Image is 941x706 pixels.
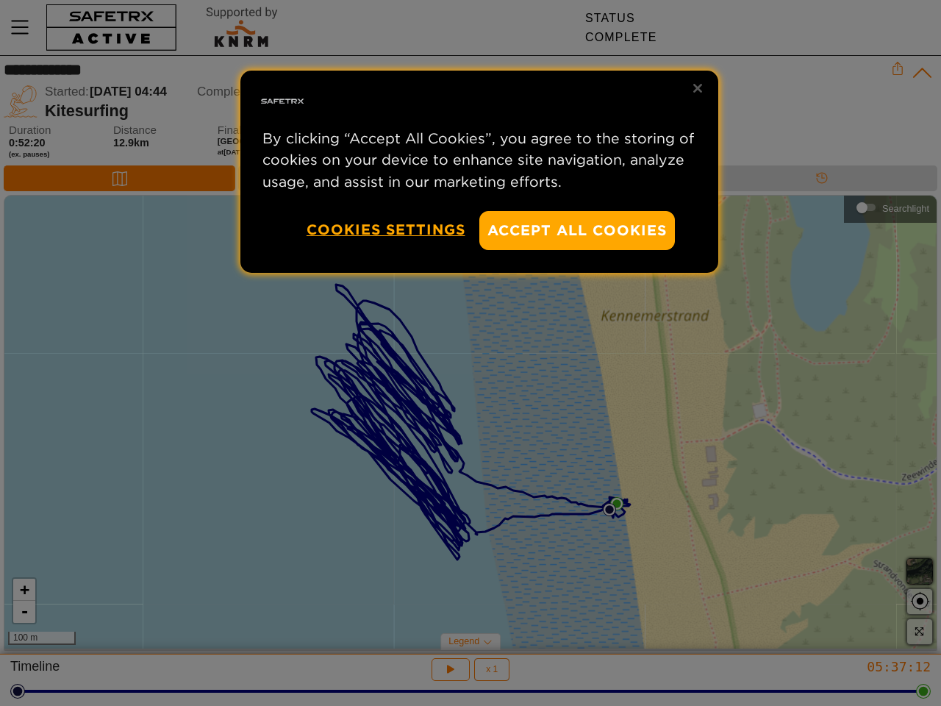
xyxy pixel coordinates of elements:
[259,78,306,125] img: Safe Tracks
[307,211,465,249] button: Cookies Settings
[681,72,714,104] button: Close
[479,211,675,250] button: Accept All Cookies
[240,71,718,273] div: Privacy
[262,128,696,193] p: By clicking “Accept All Cookies”, you agree to the storing of cookies on your device to enhance s...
